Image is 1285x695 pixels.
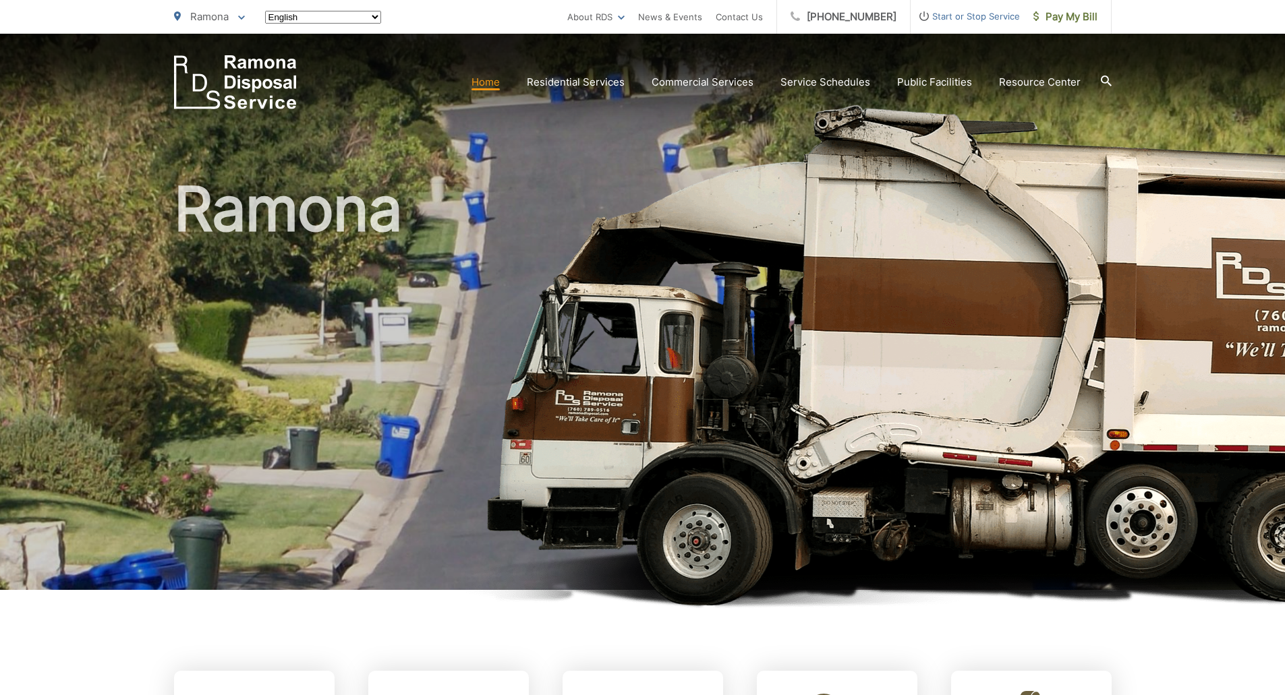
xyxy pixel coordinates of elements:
[174,175,1112,602] h1: Ramona
[174,55,297,109] a: EDCD logo. Return to the homepage.
[999,74,1081,90] a: Resource Center
[567,9,625,25] a: About RDS
[527,74,625,90] a: Residential Services
[652,74,753,90] a: Commercial Services
[780,74,870,90] a: Service Schedules
[1033,9,1097,25] span: Pay My Bill
[472,74,500,90] a: Home
[265,11,381,24] select: Select a language
[716,9,763,25] a: Contact Us
[897,74,972,90] a: Public Facilities
[638,9,702,25] a: News & Events
[190,10,229,23] span: Ramona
